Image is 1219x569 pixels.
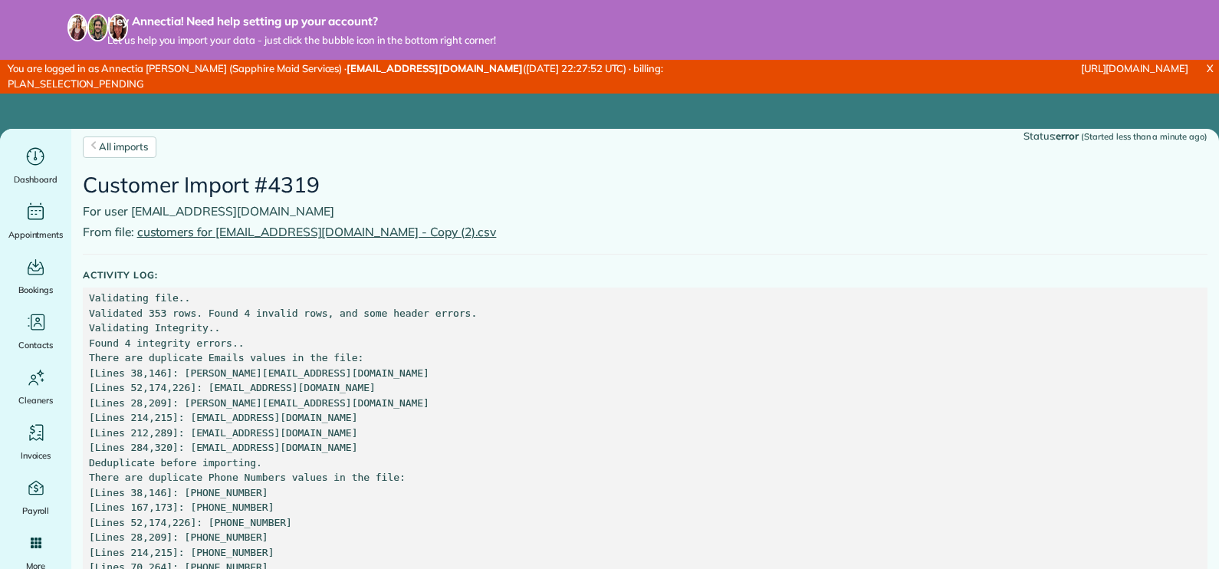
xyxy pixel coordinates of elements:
[1081,131,1207,142] small: (Started less than a minute ago)
[22,503,50,518] span: Payroll
[83,205,1207,218] h4: For user [EMAIL_ADDRESS][DOMAIN_NAME]
[18,393,53,408] span: Cleaners
[6,199,65,242] a: Appointments
[8,227,64,242] span: Appointments
[137,224,497,239] span: customers for [EMAIL_ADDRESS][DOMAIN_NAME] - Copy (2).csv
[83,225,1207,238] h4: From file:
[21,448,51,463] span: Invoices
[1201,60,1219,77] a: X
[83,270,1207,280] h5: Activity Log:
[18,337,53,353] span: Contacts
[1024,129,1207,144] div: Status:
[1081,62,1188,74] a: [URL][DOMAIN_NAME]
[6,255,65,298] a: Bookings
[83,136,156,158] a: All imports
[18,282,54,298] span: Bookings
[134,224,497,239] a: customers for [EMAIL_ADDRESS][DOMAIN_NAME] - Copy (2).csv
[6,420,65,463] a: Invoices
[6,310,65,353] a: Contacts
[6,365,65,408] a: Cleaners
[6,475,65,518] a: Payroll
[1056,130,1079,142] strong: error
[107,14,496,29] strong: Hey Annectia! Need help setting up your account?
[14,172,58,187] span: Dashboard
[83,173,1207,197] h2: Customer Import #4319
[107,34,496,47] span: Let us help you import your data - just click the bubble icon in the bottom right corner!
[6,144,65,187] a: Dashboard
[347,62,523,74] strong: [EMAIL_ADDRESS][DOMAIN_NAME]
